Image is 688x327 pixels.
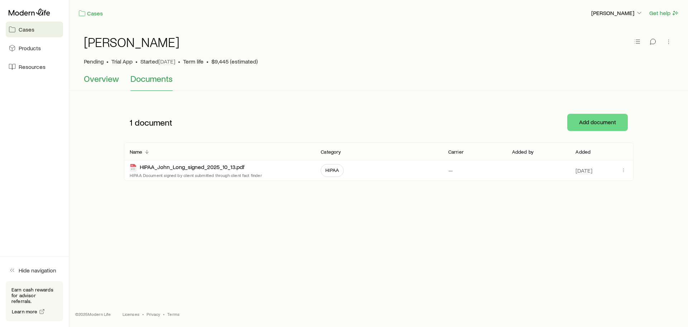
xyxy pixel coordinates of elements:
[135,58,138,65] span: •
[19,26,34,33] span: Cases
[140,58,175,65] p: Started
[106,58,109,65] span: •
[211,58,258,65] span: $9,445 (estimated)
[448,149,464,155] p: Carrier
[649,9,679,17] button: Get help
[84,35,180,49] h1: [PERSON_NAME]
[130,172,262,178] p: HIPAA Document signed by client submitted through client fact finder
[130,163,244,172] div: HIPAA_John_Long_signed_2025_10_13.pdf
[321,149,341,155] p: Category
[158,58,175,65] span: [DATE]
[448,167,453,174] p: —
[130,117,133,127] span: 1
[575,149,591,155] p: Added
[163,311,164,317] span: •
[206,58,209,65] span: •
[178,58,180,65] span: •
[12,309,38,314] span: Learn more
[6,40,63,56] a: Products
[130,74,173,84] span: Documents
[6,59,63,75] a: Resources
[11,287,57,304] p: Earn cash rewards for advisor referrals.
[575,167,592,174] span: [DATE]
[6,262,63,278] button: Hide navigation
[167,311,180,317] a: Terms
[591,9,643,17] p: [PERSON_NAME]
[19,45,41,52] span: Products
[567,114,628,131] button: Add document
[75,311,111,317] p: © 2025 Modern Life
[147,311,160,317] a: Privacy
[6,22,63,37] a: Cases
[19,267,56,274] span: Hide navigation
[135,117,172,127] span: document
[84,74,674,91] div: Case details tabs
[512,149,534,155] p: Added by
[111,58,133,65] span: Trial App
[78,9,103,18] a: Cases
[123,311,139,317] a: Licenses
[142,311,144,317] span: •
[130,149,143,155] p: Name
[84,74,119,84] span: Overview
[19,63,46,70] span: Resources
[591,9,643,18] button: [PERSON_NAME]
[325,167,339,173] span: HIPAA
[84,58,104,65] p: Pending
[6,281,63,321] div: Earn cash rewards for advisor referrals.Learn more
[183,58,204,65] span: Term life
